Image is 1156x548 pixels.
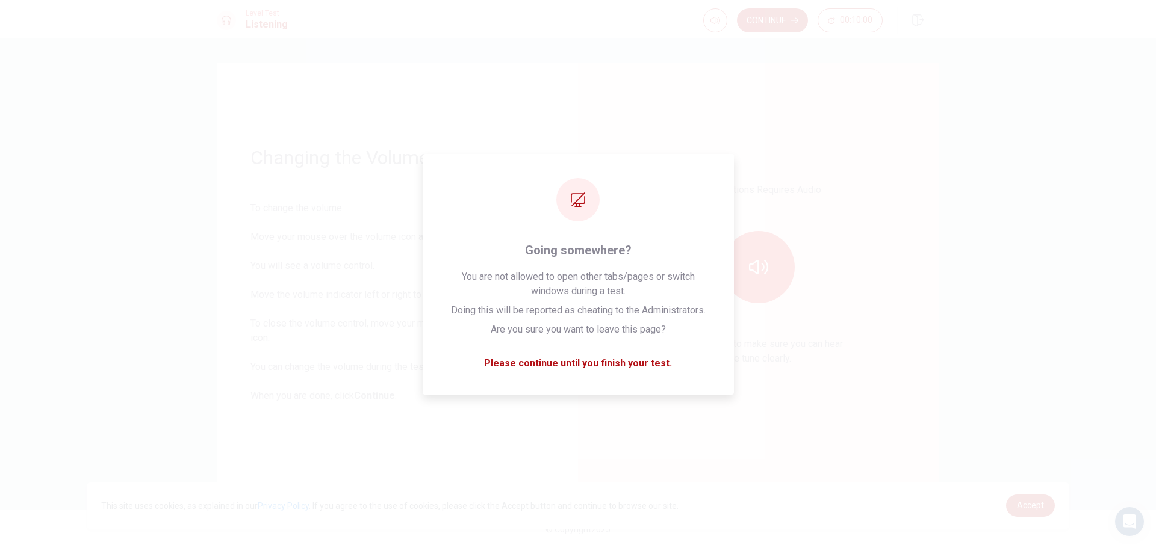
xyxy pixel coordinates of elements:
[675,337,843,366] p: Click the icon to make sure you can hear the tune clearly.
[246,17,288,32] h1: Listening
[87,482,1069,529] div: cookieconsent
[250,146,544,170] h1: Changing the Volume
[545,525,611,534] span: © Copyright 2025
[1017,500,1044,510] span: Accept
[101,501,679,511] span: This site uses cookies, as explained in our . If you agree to the use of cookies, please click th...
[246,9,288,17] span: Level Test
[818,8,883,32] button: 00:10:00
[250,201,544,403] div: To change the volume: Move your mouse over the volume icon at the top of the screen. You will see...
[737,8,808,32] button: Continue
[354,390,395,401] b: Continue
[1006,494,1055,517] a: dismiss cookie message
[1115,507,1144,536] div: Open Intercom Messenger
[697,183,821,197] p: This Sections Requires Audio
[258,501,309,511] a: Privacy Policy
[840,16,872,25] span: 00:10:00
